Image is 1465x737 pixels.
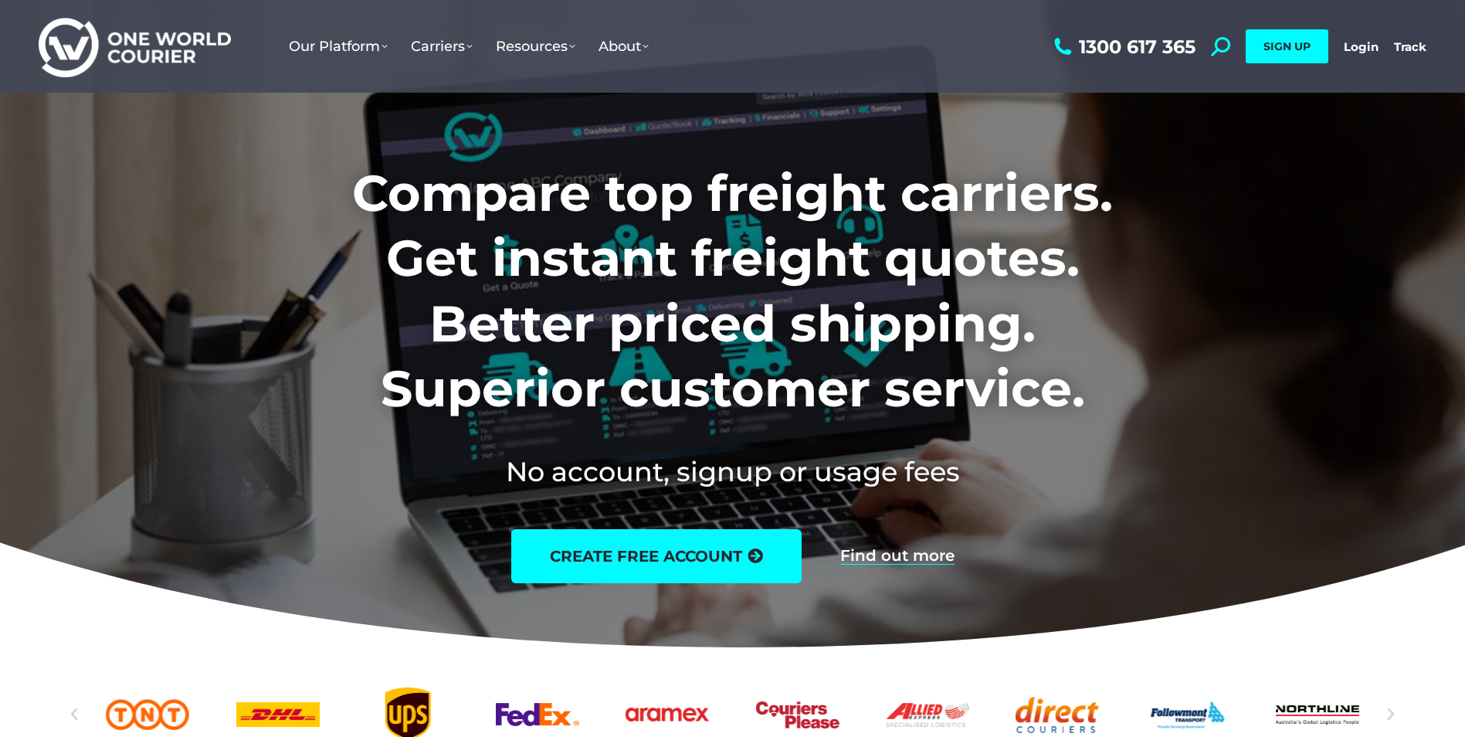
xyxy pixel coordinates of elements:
span: About [599,38,649,55]
span: Resources [496,38,575,55]
a: SIGN UP [1246,29,1328,63]
a: Track [1394,39,1426,54]
span: SIGN UP [1263,39,1311,53]
a: Resources [484,22,587,70]
a: About [587,22,660,70]
span: Carriers [411,38,473,55]
span: Our Platform [289,38,388,55]
a: Login [1344,39,1379,54]
a: create free account [511,529,802,583]
a: 1300 617 365 [1050,37,1195,56]
img: One World Courier [39,15,231,78]
a: Carriers [399,22,484,70]
h1: Compare top freight carriers. Get instant freight quotes. Better priced shipping. Superior custom... [250,161,1215,422]
a: Our Platform [277,22,399,70]
h2: No account, signup or usage fees [250,453,1215,491]
a: Find out more [840,548,955,565]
